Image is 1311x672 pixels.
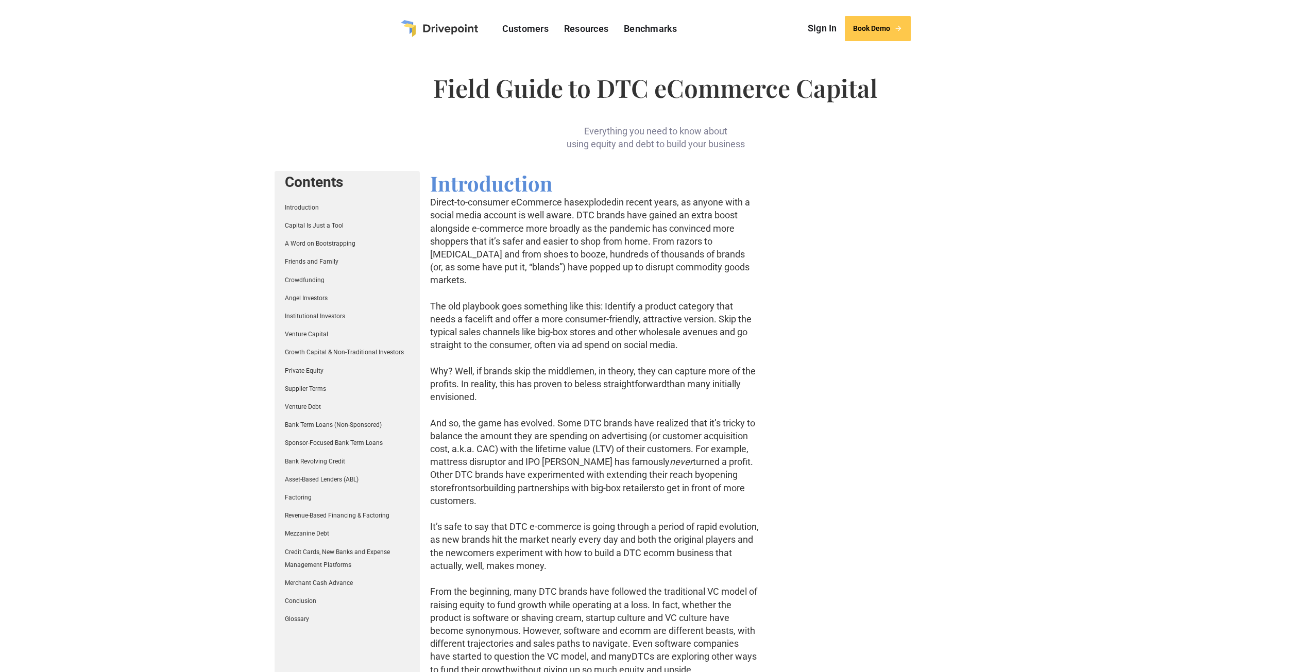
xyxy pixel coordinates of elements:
[285,349,404,356] a: Growth Capital & Non-Traditional Investors
[559,21,614,37] a: Resources
[285,476,359,483] a: Asset-Based Lenders (ABL)
[285,240,355,247] a: A Word on Bootstrapping
[430,520,759,572] p: It’s safe to say that DTC e-commerce is going through a period of rapid evolution, as new brands ...
[285,331,328,338] a: Venture Capital
[430,171,759,196] h4: Introduction
[285,458,345,465] a: Bank Revolving Credit
[285,313,345,320] a: Institutional Investors
[484,483,656,493] a: building partnerships with big-box retailers
[430,417,759,507] p: And so, the game has evolved. Some DTC brands have realized that it’s tricky to balance the amoun...
[585,378,667,389] a: less straightforward
[285,615,309,623] a: Glossary
[285,204,319,211] a: Introduction
[670,456,693,467] em: never
[285,277,325,284] a: Crowdfunding
[285,512,389,519] a: Revenue-Based Financing & Factoring
[275,75,1036,100] h1: Field Guide to DTC eCommerce Capital
[619,21,683,37] a: Benchmarks
[430,300,759,352] p: The old playbook goes something like this: Identify a product category that needs a facelift and ...
[853,24,890,33] div: Book Demo
[532,262,559,272] a: blands
[285,174,410,191] h5: Contents
[430,469,738,493] a: opening storefronts
[285,258,338,265] a: Friends and Family
[845,16,911,41] a: Book Demo
[285,439,383,446] a: Sponsor-Focused Bank Term Loans
[497,21,554,37] a: Customers
[285,295,328,302] a: Angel Investors
[285,548,390,568] a: Credit Cards, New Banks and Expense Management Platforms
[285,494,312,501] a: Factoring
[430,365,759,404] p: Why? Well, if brands skip the middlemen, in theory, they can capture more of the profits. In real...
[803,21,842,36] a: Sign In
[285,385,326,392] a: Supplier Terms
[285,222,344,229] a: Capital Is Just a Tool
[285,530,329,537] a: Mezzanine Debt
[285,403,321,410] a: Venture Debt
[501,108,810,150] div: Everything you need to know about using equity and debt to build your business
[401,20,478,37] a: home
[285,579,353,587] a: Merchant Cash Advance
[285,421,382,428] a: Bank Term Loans (Non-Sponsored)
[430,196,759,286] p: Direct-to-consumer eCommerce has in recent years, as anyone with a social media account is well a...
[285,367,324,374] a: Private Equity
[285,597,316,605] a: Conclusion
[579,197,617,208] a: exploded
